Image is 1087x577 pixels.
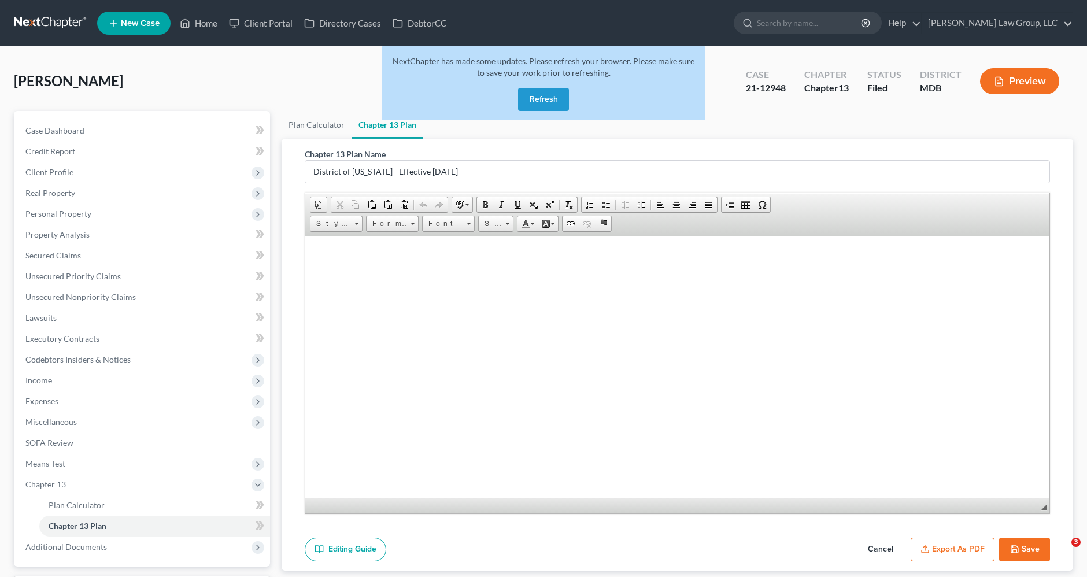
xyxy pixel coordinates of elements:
[39,516,270,537] a: Chapter 13 Plan
[366,216,419,232] a: Format
[582,197,598,212] a: Insert/Remove Numbered List
[25,146,75,156] span: Credit Report
[478,216,513,232] a: Size
[305,236,1049,497] iframe: Rich Text Editor, document-ckeditor
[855,538,906,562] button: Cancel
[882,13,921,34] a: Help
[380,197,396,212] a: Paste as plain text
[701,197,717,212] a: Justify
[25,167,73,177] span: Client Profile
[396,197,412,212] a: Paste from Word
[595,216,611,231] a: Anchor
[393,56,694,77] span: NextChapter has made some updates. Please refresh your browser. Please make sure to save your wor...
[538,216,558,231] a: Background Color
[542,197,558,212] a: Superscript
[25,271,121,281] span: Unsecured Priority Claims
[804,68,849,82] div: Chapter
[352,111,423,139] a: Chapter 13 Plan
[310,216,363,232] a: Styles
[422,216,475,232] a: Font
[754,197,770,212] a: Insert Special Character
[174,13,223,34] a: Home
[25,438,73,447] span: SOFA Review
[25,396,58,406] span: Expenses
[517,216,538,231] a: Text Color
[305,148,386,160] label: Chapter 13 Plan Name
[722,197,738,212] a: Insert Page Break for Printing
[685,197,701,212] a: Align Right
[526,197,542,212] a: Subscript
[25,209,91,219] span: Personal Property
[1048,538,1075,565] iframe: Intercom live chat
[652,197,668,212] a: Align Left
[838,82,849,93] span: 13
[16,224,270,245] a: Property Analysis
[39,495,270,516] a: Plan Calculator
[347,197,364,212] a: Copy
[298,13,387,34] a: Directory Cases
[911,538,994,562] button: Export as PDF
[633,197,649,212] a: Increase Indent
[25,188,75,198] span: Real Property
[49,500,105,510] span: Plan Calculator
[1071,538,1081,547] span: 3
[331,197,347,212] a: Cut
[16,287,270,308] a: Unsecured Nonpriority Claims
[980,68,1059,94] button: Preview
[16,141,270,162] a: Credit Report
[757,12,863,34] input: Search by name...
[16,120,270,141] a: Case Dashboard
[16,245,270,266] a: Secured Claims
[479,216,502,231] span: Size
[804,82,849,95] div: Chapter
[598,197,614,212] a: Insert/Remove Bulleted List
[493,197,509,212] a: Italic
[867,68,901,82] div: Status
[310,216,351,231] span: Styles
[746,68,786,82] div: Case
[25,458,65,468] span: Means Test
[367,216,407,231] span: Format
[920,68,962,82] div: District
[25,313,57,323] span: Lawsuits
[25,250,81,260] span: Secured Claims
[25,230,90,239] span: Property Analysis
[16,308,270,328] a: Lawsuits
[738,197,754,212] a: Table
[746,82,786,95] div: 21-12948
[518,88,569,111] button: Refresh
[563,216,579,231] a: Link
[223,13,298,34] a: Client Portal
[561,197,577,212] a: Remove Format
[305,538,386,562] a: Editing Guide
[25,479,66,489] span: Chapter 13
[310,197,327,212] a: Document Properties
[423,216,463,231] span: Font
[25,375,52,385] span: Income
[305,161,1049,183] input: Enter name...
[16,432,270,453] a: SOFA Review
[431,197,448,212] a: Redo
[282,111,352,139] a: Plan Calculator
[617,197,633,212] a: Decrease Indent
[1041,504,1047,510] span: Resize
[415,197,431,212] a: Undo
[25,354,131,364] span: Codebtors Insiders & Notices
[668,197,685,212] a: Center
[387,13,452,34] a: DebtorCC
[579,216,595,231] a: Unlink
[920,82,962,95] div: MDB
[999,538,1050,562] button: Save
[25,417,77,427] span: Miscellaneous
[25,292,136,302] span: Unsecured Nonpriority Claims
[121,19,160,28] span: New Case
[477,197,493,212] a: Bold
[16,328,270,349] a: Executory Contracts
[49,521,106,531] span: Chapter 13 Plan
[364,197,380,212] a: Paste
[509,197,526,212] a: Underline
[16,266,270,287] a: Unsecured Priority Claims
[867,82,901,95] div: Filed
[452,197,472,212] a: Spell Checker
[25,542,107,552] span: Additional Documents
